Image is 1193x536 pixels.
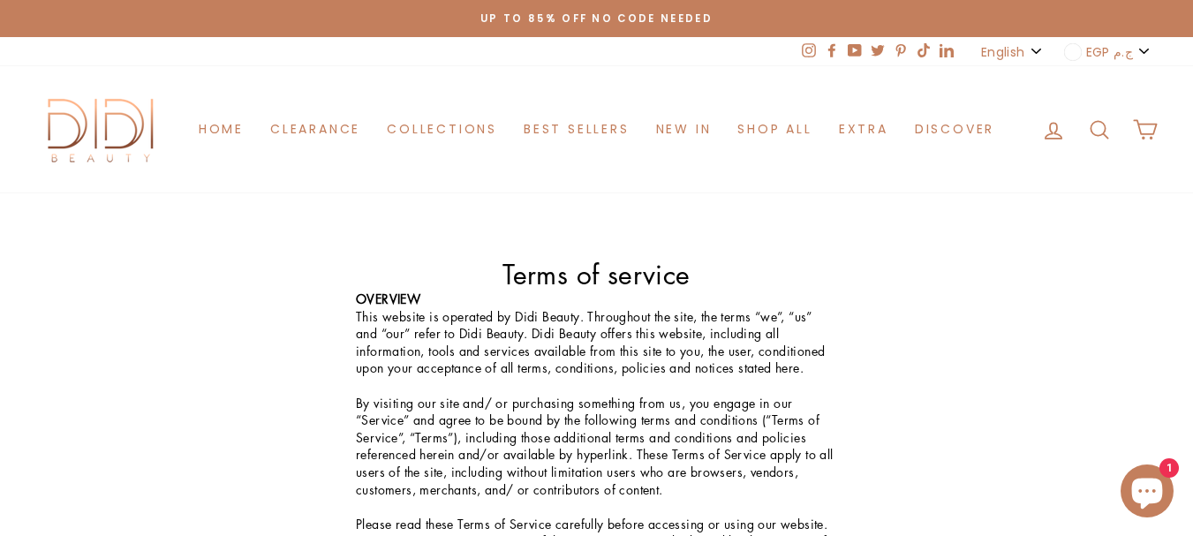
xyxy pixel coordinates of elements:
a: Best Sellers [510,113,643,146]
a: Extra [826,113,902,146]
a: Collections [374,113,510,146]
strong: OVERVIEW [356,290,420,307]
ul: Primary [185,113,1008,146]
a: New in [643,113,725,146]
a: Clearance [257,113,374,146]
img: Didi Beauty Co. [35,93,168,166]
a: Shop All [724,113,825,146]
inbox-online-store-chat: Shopify online store chat [1115,464,1179,522]
span: EGP ج.م [1086,42,1133,62]
h1: Terms of service [356,259,837,291]
span: Up to 85% off NO CODE NEEDED [480,11,713,26]
a: Home [185,113,257,146]
span: English [981,42,1024,62]
button: EGP ج.م [1059,37,1158,66]
a: Discover [902,113,1008,146]
button: English [976,37,1049,66]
